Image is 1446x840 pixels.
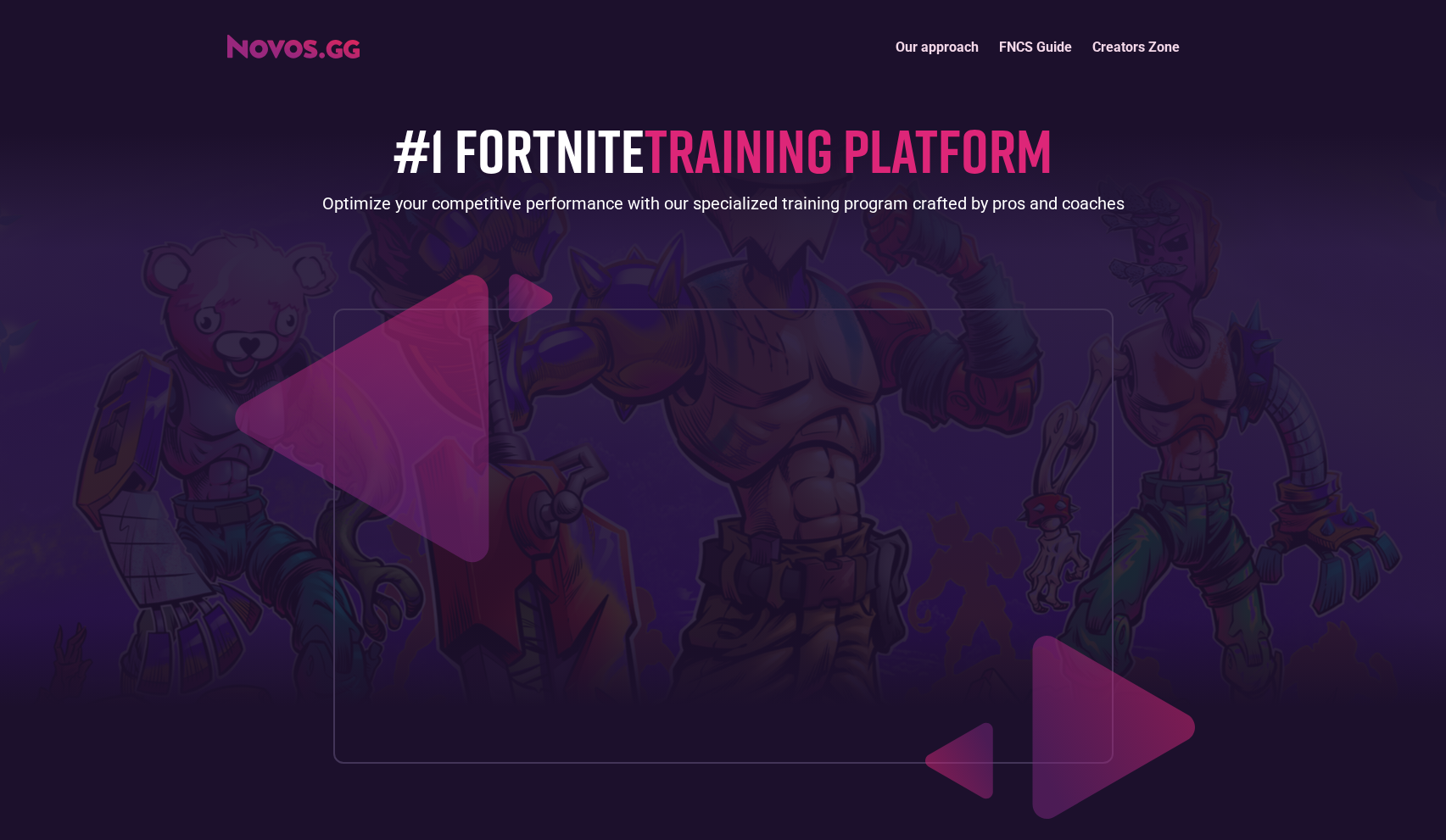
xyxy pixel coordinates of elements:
[885,29,989,65] a: Our approach
[227,29,360,58] a: home
[645,113,1052,186] span: TRAINING PLATFORM
[394,116,1052,183] h1: #1 FORTNITE
[348,323,1099,748] iframe: Increase your placement in 14 days (Novos.gg)
[322,192,1125,215] div: Optimize your competitive performance with our specialized training program crafted by pros and c...
[989,29,1082,65] a: FNCS Guide
[1082,29,1190,65] a: Creators Zone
